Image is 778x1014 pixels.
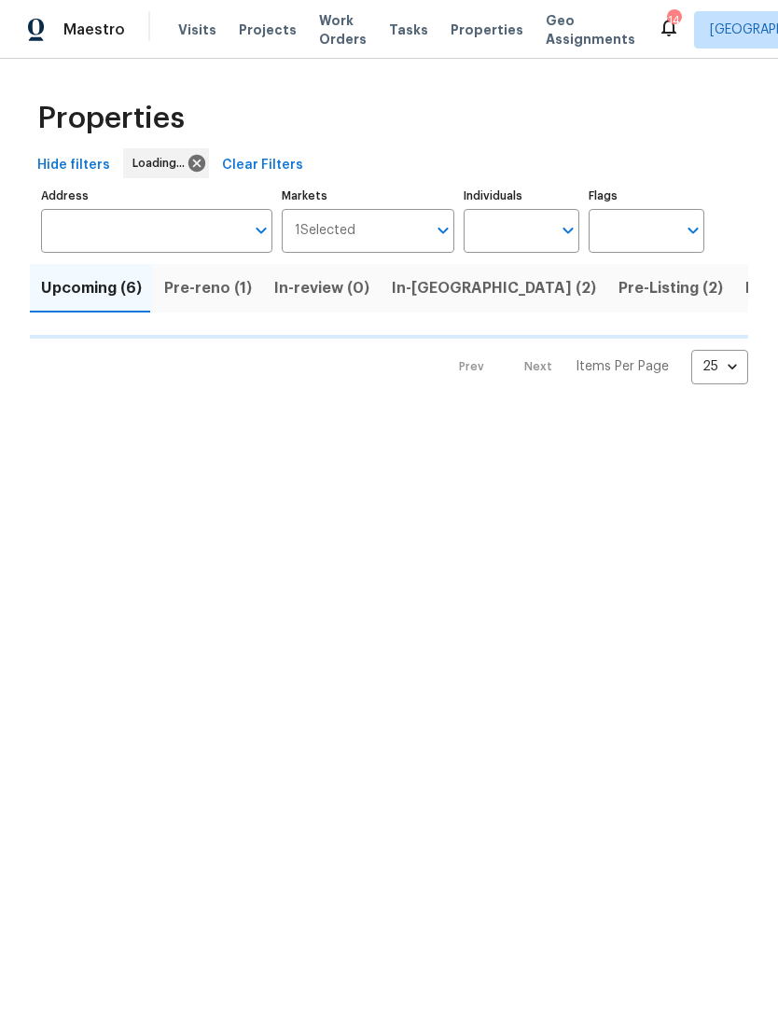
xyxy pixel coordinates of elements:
[164,275,252,301] span: Pre-reno (1)
[389,23,428,36] span: Tasks
[123,148,209,178] div: Loading...
[546,11,635,49] span: Geo Assignments
[392,275,596,301] span: In-[GEOGRAPHIC_DATA] (2)
[30,148,118,183] button: Hide filters
[691,342,748,391] div: 25
[41,275,142,301] span: Upcoming (6)
[667,11,680,30] div: 14
[63,21,125,39] span: Maestro
[215,148,311,183] button: Clear Filters
[178,21,216,39] span: Visits
[618,275,723,301] span: Pre-Listing (2)
[37,154,110,177] span: Hide filters
[295,223,355,239] span: 1 Selected
[248,217,274,243] button: Open
[555,217,581,243] button: Open
[282,190,455,201] label: Markets
[451,21,523,39] span: Properties
[274,275,369,301] span: In-review (0)
[41,190,272,201] label: Address
[37,109,185,128] span: Properties
[430,217,456,243] button: Open
[132,154,192,173] span: Loading...
[239,21,297,39] span: Projects
[680,217,706,243] button: Open
[464,190,579,201] label: Individuals
[319,11,367,49] span: Work Orders
[576,357,669,376] p: Items Per Page
[441,350,748,384] nav: Pagination Navigation
[589,190,704,201] label: Flags
[222,154,303,177] span: Clear Filters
